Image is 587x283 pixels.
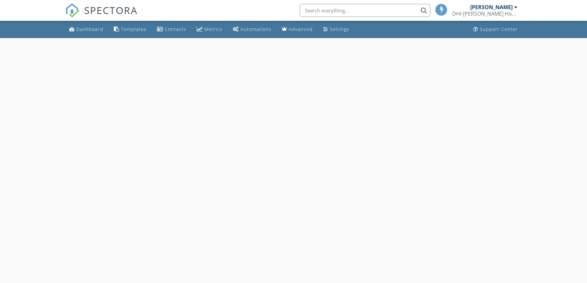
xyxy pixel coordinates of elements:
[300,4,430,17] input: Search everything...
[65,9,138,22] a: SPECTORA
[76,26,103,32] div: Dashboard
[289,26,313,32] div: Advanced
[111,23,149,35] a: Templates
[121,26,146,32] div: Templates
[321,23,352,35] a: Settings
[240,26,271,32] div: Automations
[204,26,222,32] div: Metrics
[480,26,518,32] div: Support Center
[154,23,189,35] a: Contacts
[165,26,186,32] div: Contacts
[279,23,315,35] a: Advanced
[84,3,138,17] span: SPECTORA
[194,23,225,35] a: Metrics
[452,10,518,17] div: DHI-Davis Home Inspections, LLC
[330,26,349,32] div: Settings
[65,3,80,18] img: The Best Home Inspection Software - Spectora
[230,23,274,35] a: Automations (Basic)
[470,4,513,10] div: [PERSON_NAME]
[67,23,106,35] a: Dashboard
[471,23,520,35] a: Support Center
